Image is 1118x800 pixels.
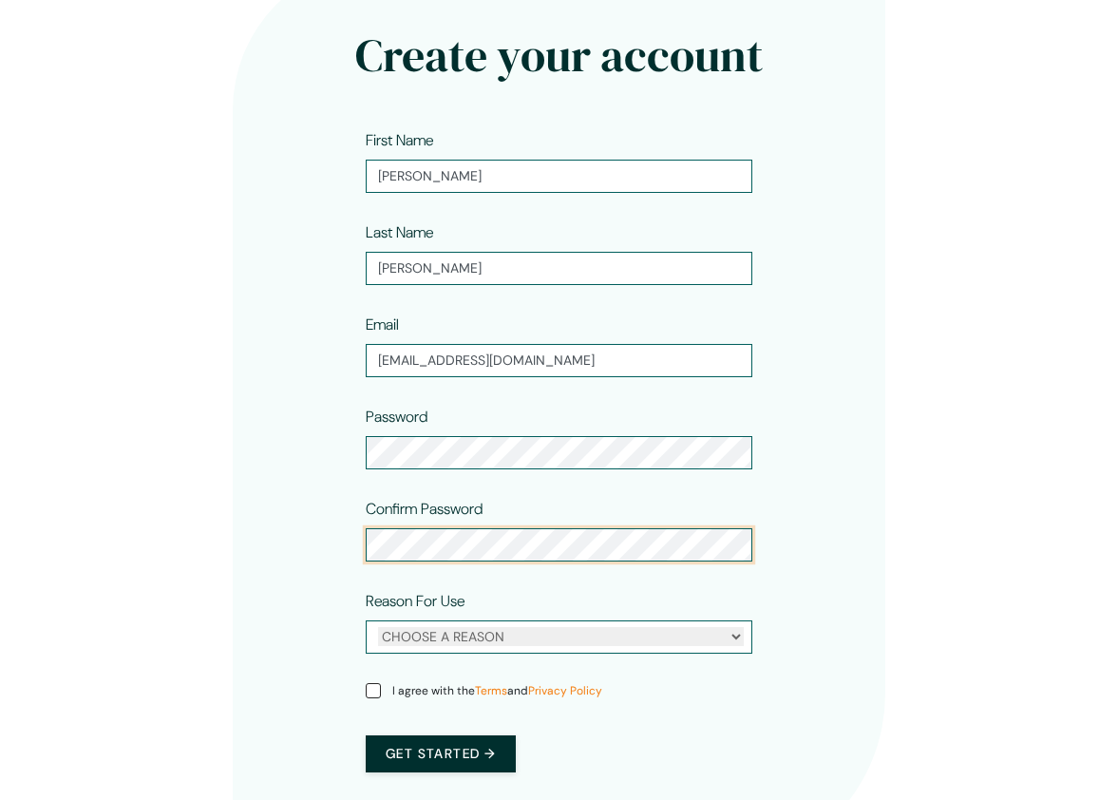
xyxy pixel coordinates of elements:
input: First name [366,160,752,193]
label: Email [366,314,399,336]
input: I agree with theTermsandPrivacy Policy [366,683,381,698]
label: Reason For Use [366,590,464,613]
label: Confirm Password [366,498,483,521]
button: Get started → [366,735,516,772]
a: Terms [475,683,507,698]
label: Password [366,406,427,429]
h2: Create your account [316,29,802,84]
label: Last Name [366,221,433,244]
input: Last name [366,252,752,285]
span: I agree with the and [392,682,602,699]
a: Privacy Policy [528,683,602,698]
label: First Name [366,129,433,152]
input: Email address [366,344,752,377]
